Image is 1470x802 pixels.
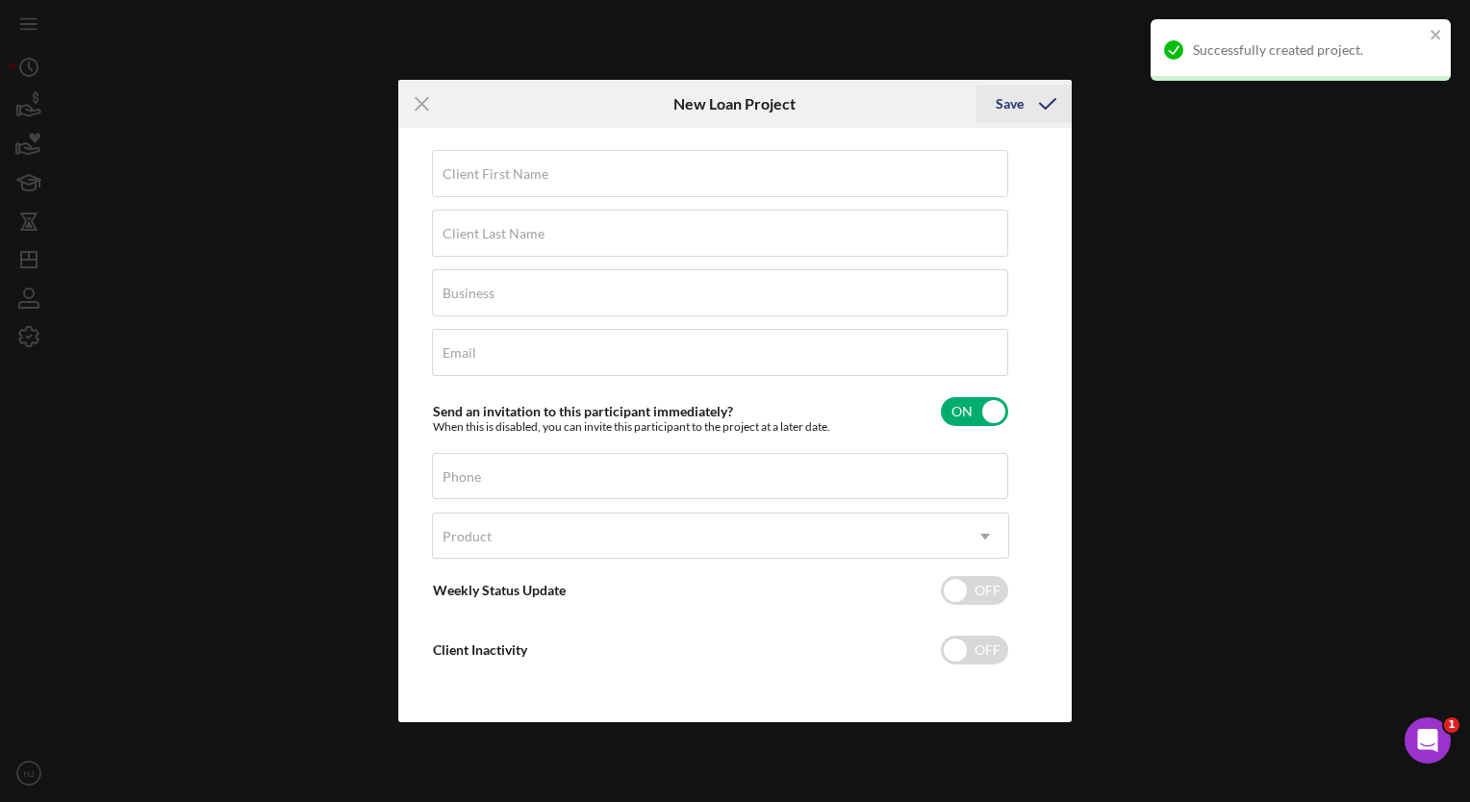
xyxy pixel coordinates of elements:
[443,529,492,544] div: Product
[673,95,796,113] h6: New Loan Project
[433,582,566,598] label: Weekly Status Update
[996,85,1024,123] div: Save
[976,85,1072,123] button: Save
[433,403,733,419] label: Send an invitation to this participant immediately?
[443,469,481,485] label: Phone
[433,641,527,658] label: Client Inactivity
[1430,27,1443,45] button: close
[1444,717,1459,733] span: 1
[443,226,545,241] label: Client Last Name
[433,420,830,434] div: When this is disabled, you can invite this participant to the project at a later date.
[443,286,494,301] label: Business
[1193,42,1424,58] div: Successfully created project.
[1405,717,1451,764] iframe: Intercom live chat
[443,345,476,361] label: Email
[443,166,548,182] label: Client First Name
